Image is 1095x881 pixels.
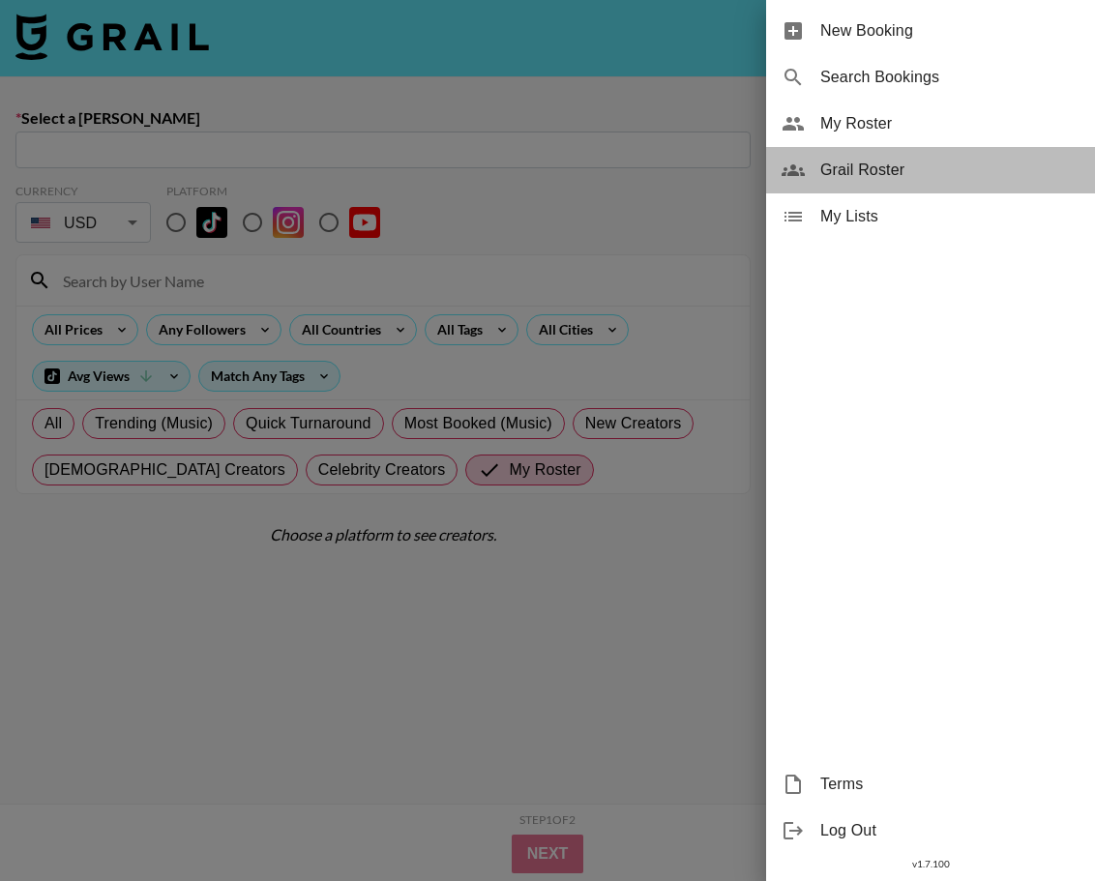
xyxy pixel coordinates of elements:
div: Terms [766,761,1095,808]
span: Terms [820,773,1080,796]
div: v 1.7.100 [766,854,1095,874]
span: New Booking [820,19,1080,43]
span: My Lists [820,205,1080,228]
span: Search Bookings [820,66,1080,89]
span: Grail Roster [820,159,1080,182]
div: Grail Roster [766,147,1095,193]
div: Search Bookings [766,54,1095,101]
div: Log Out [766,808,1095,854]
div: My Lists [766,193,1095,240]
div: My Roster [766,101,1095,147]
div: New Booking [766,8,1095,54]
span: Log Out [820,819,1080,842]
span: My Roster [820,112,1080,135]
